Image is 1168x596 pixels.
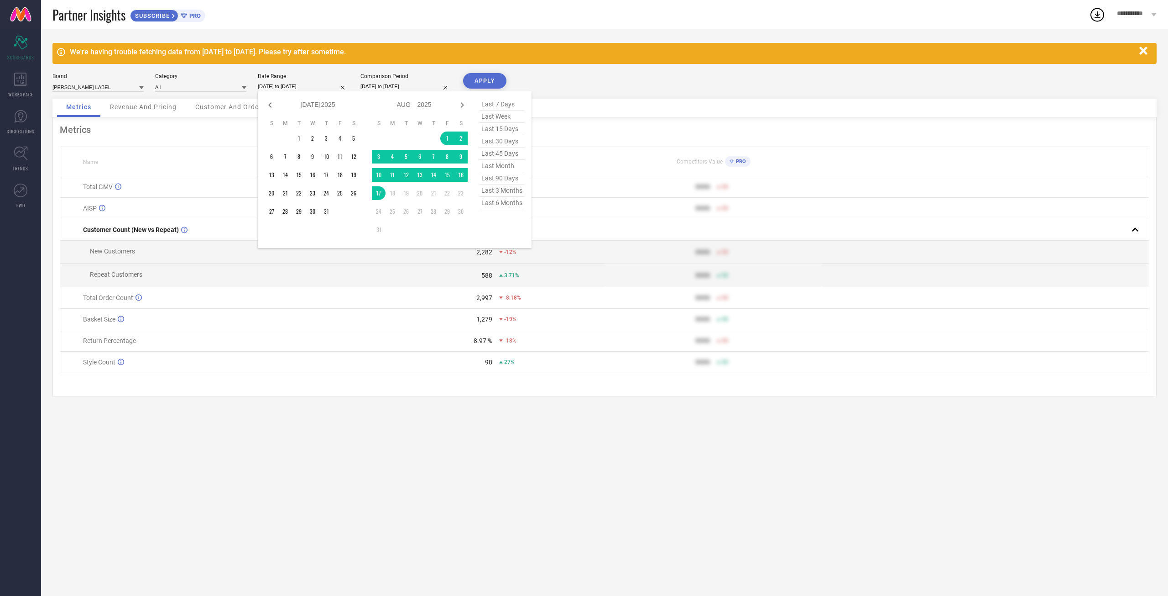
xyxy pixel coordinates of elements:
span: -12% [504,249,516,255]
td: Thu Aug 28 2025 [427,205,440,218]
td: Thu Jul 17 2025 [319,168,333,182]
span: Style Count [83,359,115,366]
div: 9999 [695,183,710,190]
td: Sat Jul 12 2025 [347,150,360,164]
div: Previous month [265,100,276,111]
div: 9999 [695,337,710,344]
div: 98 [485,359,492,366]
div: 2,997 [476,294,492,301]
td: Mon Aug 11 2025 [386,168,399,182]
td: Thu Jul 31 2025 [319,205,333,218]
div: Metrics [60,124,1149,135]
span: 50 [722,338,728,344]
td: Sun Aug 31 2025 [372,223,386,237]
span: SCORECARDS [7,54,34,61]
td: Mon Aug 18 2025 [386,186,399,200]
div: We're having trouble fetching data from [DATE] to [DATE]. Please try after sometime. [70,47,1135,56]
th: Saturday [454,120,468,127]
td: Tue Aug 05 2025 [399,150,413,164]
span: SUGGESTIONS [7,128,35,135]
td: Wed Aug 06 2025 [413,150,427,164]
span: 50 [722,184,728,190]
td: Sun Aug 24 2025 [372,205,386,218]
td: Wed Jul 16 2025 [306,168,319,182]
td: Thu Jul 24 2025 [319,186,333,200]
span: Total GMV [83,183,113,190]
input: Select date range [258,82,349,91]
td: Fri Jul 18 2025 [333,168,347,182]
button: APPLY [463,73,506,89]
th: Saturday [347,120,360,127]
span: Name [83,159,98,165]
td: Fri Aug 15 2025 [440,168,454,182]
div: 9999 [695,205,710,212]
td: Wed Jul 30 2025 [306,205,319,218]
span: 50 [722,205,728,211]
td: Sun Jul 20 2025 [265,186,278,200]
div: Category [155,73,246,79]
div: 8.97 % [474,337,492,344]
td: Wed Aug 27 2025 [413,205,427,218]
span: New Customers [90,248,135,255]
span: last 90 days [479,172,525,185]
span: Basket Size [83,316,115,323]
td: Wed Jul 02 2025 [306,132,319,145]
span: Return Percentage [83,337,136,344]
th: Monday [278,120,292,127]
span: Metrics [66,103,91,111]
span: PRO [734,158,746,164]
span: SUBSCRIBE [130,12,172,19]
td: Sat Aug 09 2025 [454,150,468,164]
span: last month [479,160,525,172]
td: Fri Jul 11 2025 [333,150,347,164]
td: Fri Jul 25 2025 [333,186,347,200]
span: Customer Count (New vs Repeat) [83,226,179,233]
div: 1,279 [476,316,492,323]
td: Tue Aug 19 2025 [399,186,413,200]
td: Wed Aug 13 2025 [413,168,427,182]
span: 50 [722,295,728,301]
div: Open download list [1089,6,1105,23]
td: Fri Aug 22 2025 [440,186,454,200]
span: 27% [504,359,515,365]
span: Total Order Count [83,294,133,301]
td: Sun Jul 06 2025 [265,150,278,164]
span: Repeat Customers [90,271,142,278]
td: Sat Aug 16 2025 [454,168,468,182]
td: Thu Jul 10 2025 [319,150,333,164]
td: Tue Jul 08 2025 [292,150,306,164]
span: last 3 months [479,185,525,197]
td: Sat Aug 23 2025 [454,186,468,200]
td: Fri Aug 08 2025 [440,150,454,164]
span: AISP [83,205,97,212]
td: Sun Jul 13 2025 [265,168,278,182]
div: 9999 [695,294,710,301]
td: Mon Jul 14 2025 [278,168,292,182]
span: 50 [722,359,728,365]
span: Revenue And Pricing [110,103,177,111]
th: Sunday [372,120,386,127]
span: FWD [16,202,25,209]
td: Wed Jul 23 2025 [306,186,319,200]
th: Tuesday [399,120,413,127]
span: -8.18% [504,295,521,301]
td: Sun Aug 17 2025 [372,186,386,200]
td: Sat Aug 30 2025 [454,205,468,218]
span: TRENDS [13,165,28,172]
div: 9999 [695,316,710,323]
td: Mon Jul 07 2025 [278,150,292,164]
td: Mon Aug 04 2025 [386,150,399,164]
td: Tue Jul 15 2025 [292,168,306,182]
div: 2,282 [476,248,492,256]
span: last 15 days [479,123,525,135]
div: 9999 [695,359,710,366]
td: Tue Aug 26 2025 [399,205,413,218]
th: Sunday [265,120,278,127]
span: last 6 months [479,197,525,209]
div: Date Range [258,73,349,79]
td: Fri Aug 01 2025 [440,132,454,145]
td: Tue Aug 12 2025 [399,168,413,182]
td: Mon Jul 28 2025 [278,205,292,218]
th: Tuesday [292,120,306,127]
a: SUBSCRIBEPRO [130,7,205,22]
